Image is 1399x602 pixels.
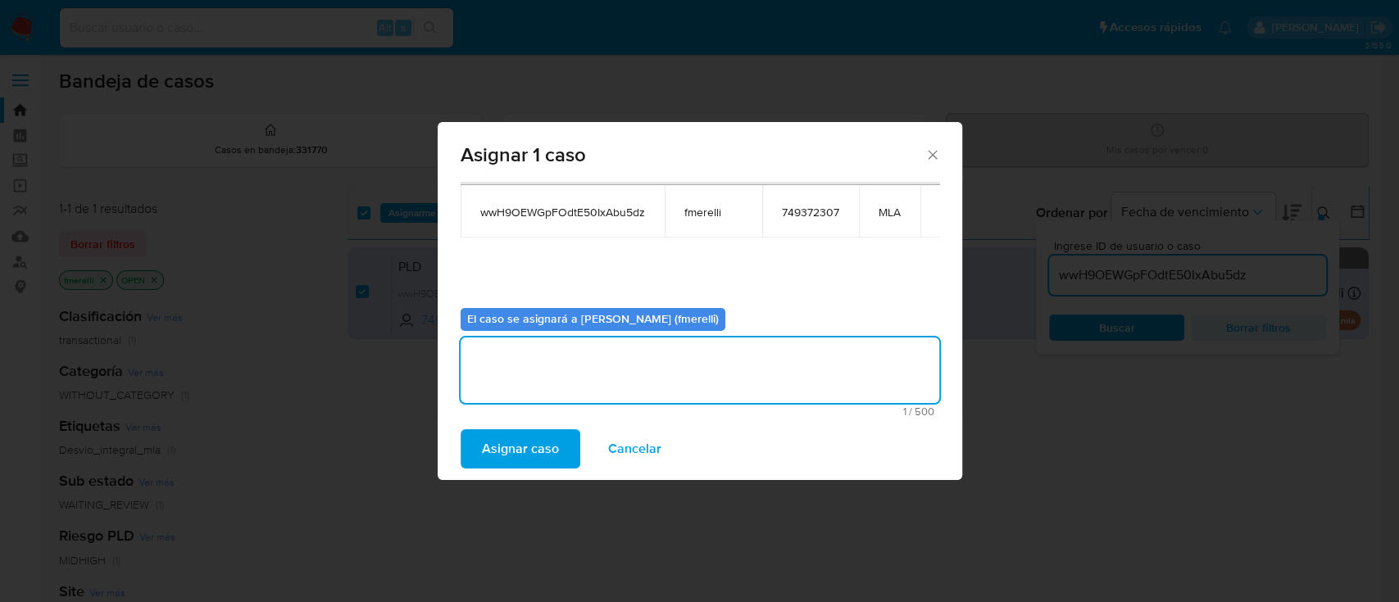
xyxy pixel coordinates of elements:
[587,429,683,468] button: Cancelar
[461,429,580,468] button: Asignar caso
[466,406,934,417] span: Máximo 500 caracteres
[467,310,719,327] b: El caso se asignará a [PERSON_NAME] (fmerelli)
[482,431,559,467] span: Asignar caso
[438,122,962,480] div: assign-modal
[608,431,661,467] span: Cancelar
[782,205,839,220] span: 749372307
[480,205,645,220] span: wwH9OEWGpFOdtE50IxAbu5dz
[924,147,939,161] button: Cerrar ventana
[879,205,901,220] span: MLA
[461,145,925,165] span: Asignar 1 caso
[684,205,743,220] span: fmerelli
